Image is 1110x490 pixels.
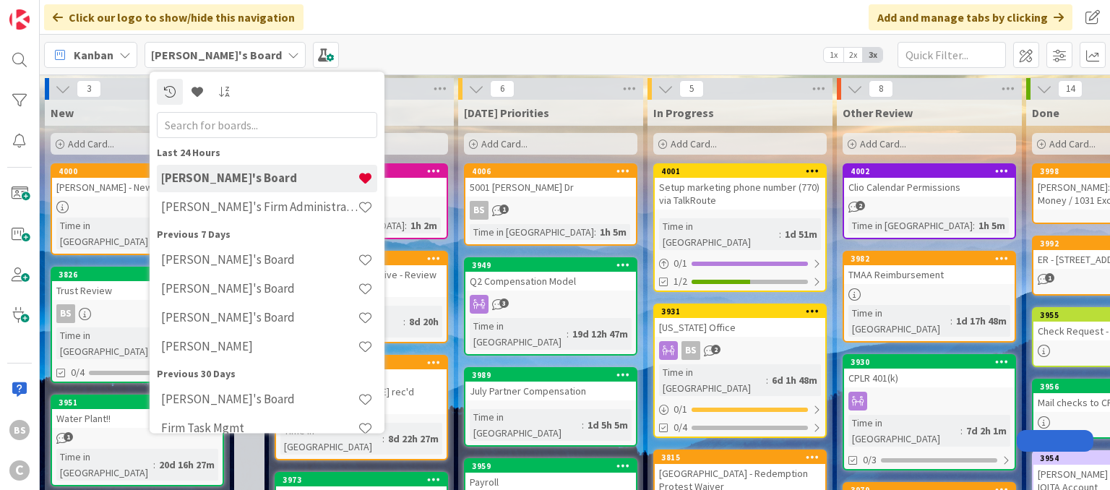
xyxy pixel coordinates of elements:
[863,48,882,62] span: 3x
[161,200,358,215] h4: [PERSON_NAME]'s Firm Administration Board
[481,137,528,150] span: Add Card...
[843,354,1016,470] a: 3930CPLR 401(k)Time in [GEOGRAPHIC_DATA]:7d 2h 1m0/3
[9,9,30,30] img: Visit kanbanzone.com
[161,421,358,436] h4: Firm Task Mgmt
[51,163,224,255] a: 4000[PERSON_NAME] - New 1031 ExchangeTime in [GEOGRAPHIC_DATA]:1d 53m
[844,178,1015,197] div: Clio Calendar Permissions
[851,166,1015,176] div: 4002
[659,364,766,396] div: Time in [GEOGRAPHIC_DATA]
[655,165,825,210] div: 4001Setup marketing phone number (770) via TalkRoute
[843,251,1016,343] a: 3982TMAA ReimbursementTime in [GEOGRAPHIC_DATA]:1d 17h 48m
[74,46,113,64] span: Kanban
[661,166,825,176] div: 4001
[51,106,74,120] span: New
[1058,80,1083,98] span: 14
[465,259,636,291] div: 3949Q2 Compensation Model
[844,356,1015,387] div: 3930CPLR 401(k)
[851,254,1015,264] div: 3982
[844,165,1015,197] div: 4002Clio Calendar Permissions
[655,400,825,418] div: 0/1
[856,201,865,210] span: 2
[671,137,717,150] span: Add Card...
[161,282,358,296] h4: [PERSON_NAME]'s Board
[56,218,176,249] div: Time in [GEOGRAPHIC_DATA]
[464,163,637,246] a: 40065001 [PERSON_NAME] DrBSTime in [GEOGRAPHIC_DATA]:1h 5m
[465,201,636,220] div: BS
[56,449,153,481] div: Time in [GEOGRAPHIC_DATA]
[655,318,825,337] div: [US_STATE] Office
[653,163,827,292] a: 4001Setup marketing phone number (770) via TalkRouteTime in [GEOGRAPHIC_DATA]:1d 51m0/11/2
[768,372,821,388] div: 6d 1h 48m
[499,298,509,308] span: 3
[860,137,906,150] span: Add Card...
[465,178,636,197] div: 5001 [PERSON_NAME] Dr
[56,304,75,323] div: BS
[844,356,1015,369] div: 3930
[655,178,825,210] div: Setup marketing phone number (770) via TalkRoute
[681,341,700,360] div: BS
[470,224,594,240] div: Time in [GEOGRAPHIC_DATA]
[52,165,223,197] div: 4000[PERSON_NAME] - New 1031 Exchange
[950,313,952,329] span: :
[405,218,407,233] span: :
[1032,106,1059,120] span: Done
[9,460,30,481] div: C
[655,254,825,272] div: 0/1
[674,274,687,289] span: 1/2
[465,272,636,291] div: Q2 Compensation Model
[465,259,636,272] div: 3949
[161,392,358,407] h4: [PERSON_NAME]'s Board
[843,48,863,62] span: 2x
[851,357,1015,367] div: 3930
[157,227,377,242] div: Previous 7 Days
[499,205,509,214] span: 1
[157,145,377,160] div: Last 24 Hours
[155,457,218,473] div: 20d 16h 27m
[52,281,223,300] div: Trust Review
[51,395,224,486] a: 3951Water Plant!!Time in [GEOGRAPHIC_DATA]:20d 16h 27m
[51,267,224,383] a: 3826Trust ReviewBSTime in [GEOGRAPHIC_DATA]:22d 23h 2m0/4
[844,252,1015,265] div: 3982
[161,311,358,325] h4: [PERSON_NAME]'s Board
[157,112,377,138] input: Search for boards...
[569,326,632,342] div: 19d 12h 47m
[674,420,687,435] span: 0/4
[960,423,963,439] span: :
[844,265,1015,284] div: TMAA Reimbursement
[9,420,30,440] div: BS
[674,402,687,417] span: 0 / 1
[59,270,223,280] div: 3826
[594,224,596,240] span: :
[151,48,282,62] b: [PERSON_NAME]'s Board
[44,4,304,30] div: Click our logo to show/hide this navigation
[653,106,714,120] span: In Progress
[52,268,223,281] div: 3826
[843,163,1016,239] a: 4002Clio Calendar PermissionsTime in [GEOGRAPHIC_DATA]:1h 5m
[470,318,567,350] div: Time in [GEOGRAPHIC_DATA]
[490,80,515,98] span: 6
[824,48,843,62] span: 1x
[1045,273,1054,283] span: 1
[779,226,781,242] span: :
[52,304,223,323] div: BS
[153,457,155,473] span: :
[64,432,73,442] span: 1
[655,341,825,360] div: BS
[582,417,584,433] span: :
[161,340,358,354] h4: [PERSON_NAME]
[465,165,636,197] div: 40065001 [PERSON_NAME] Dr
[596,224,630,240] div: 1h 5m
[766,372,768,388] span: :
[59,166,223,176] div: 4000
[470,201,489,220] div: BS
[472,166,636,176] div: 4006
[283,475,447,485] div: 3973
[470,409,582,441] div: Time in [GEOGRAPHIC_DATA]
[848,305,950,337] div: Time in [GEOGRAPHIC_DATA]
[472,370,636,380] div: 3989
[405,314,442,330] div: 8d 20h
[465,165,636,178] div: 4006
[584,417,632,433] div: 1d 5h 5m
[52,396,223,428] div: 3951Water Plant!!
[869,80,893,98] span: 8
